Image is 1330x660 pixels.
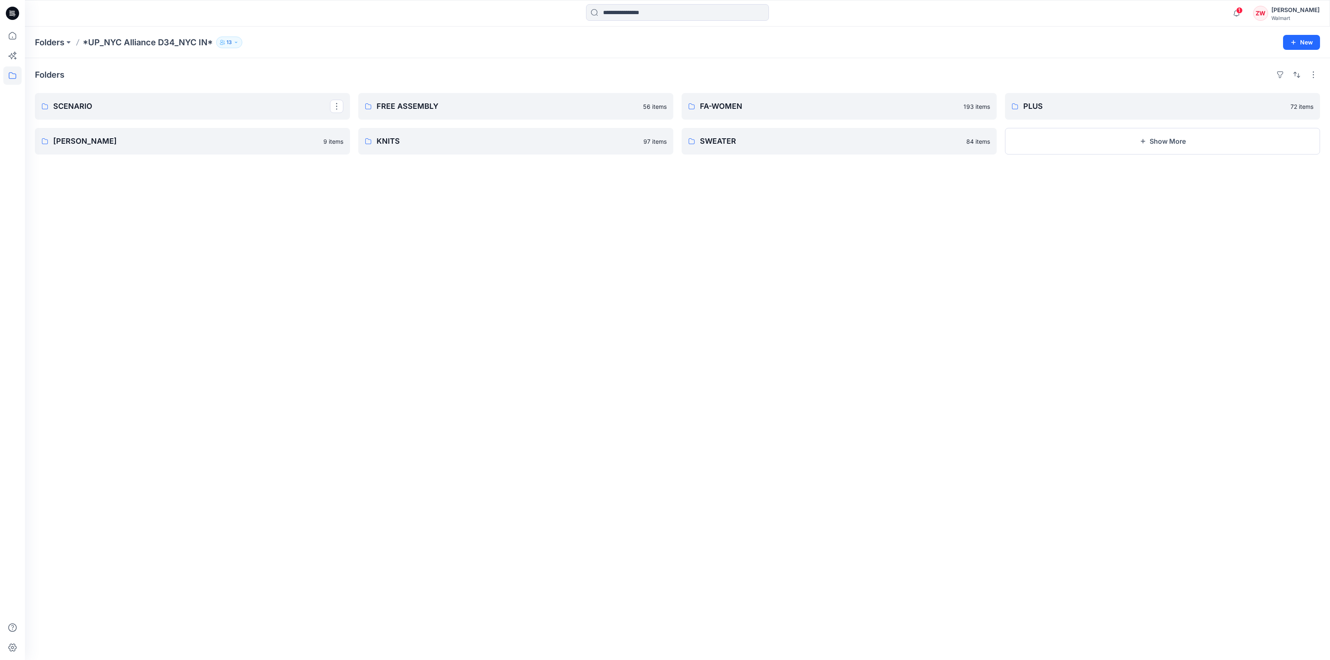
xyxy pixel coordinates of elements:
button: Show More [1005,128,1320,155]
a: PLUS72 items [1005,93,1320,120]
p: 72 items [1291,102,1313,111]
div: Walmart [1271,15,1320,21]
a: FA-WOMEN193 items [682,93,997,120]
p: FA-WOMEN [700,101,958,112]
a: SCENARIO [35,93,350,120]
p: SWEATER [700,135,961,147]
a: KNITS97 items [358,128,673,155]
a: Folders [35,37,64,48]
p: 84 items [966,137,990,146]
a: SWEATER84 items [682,128,997,155]
p: KNITS [377,135,638,147]
p: *UP_NYC Alliance D34_NYC IN* [83,37,213,48]
p: FREE ASSEMBLY [377,101,638,112]
div: ZW [1253,6,1268,21]
p: 9 items [323,137,343,146]
p: 13 [227,38,232,47]
p: 56 items [643,102,667,111]
span: 1 [1236,7,1243,14]
p: PLUS [1023,101,1286,112]
p: 193 items [963,102,990,111]
p: [PERSON_NAME] [53,135,318,147]
p: 97 items [643,137,667,146]
a: [PERSON_NAME]9 items [35,128,350,155]
h4: Folders [35,70,64,80]
button: New [1283,35,1320,50]
a: FREE ASSEMBLY56 items [358,93,673,120]
p: SCENARIO [53,101,330,112]
button: 13 [216,37,242,48]
div: [PERSON_NAME] [1271,5,1320,15]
